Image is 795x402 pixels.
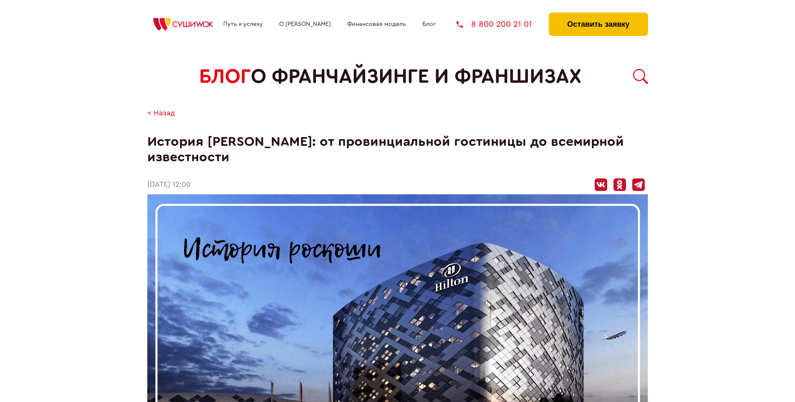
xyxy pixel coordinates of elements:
[199,65,251,88] span: БЛОГ
[251,65,581,88] span: о франчайзинге и франшизах
[457,20,532,28] a: 8 800 200 21 01
[147,109,175,118] a: < Назад
[279,21,331,28] a: О [PERSON_NAME]
[471,20,532,28] span: 8 800 200 21 01
[347,21,406,28] a: Финансовая модель
[147,181,191,189] time: [DATE] 12:00
[549,13,648,36] button: Оставить заявку
[223,21,263,28] a: Путь к успеху
[422,21,436,28] a: Блог
[147,134,648,165] h1: История [PERSON_NAME]: от провинциальной гостиницы до всемирной известности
